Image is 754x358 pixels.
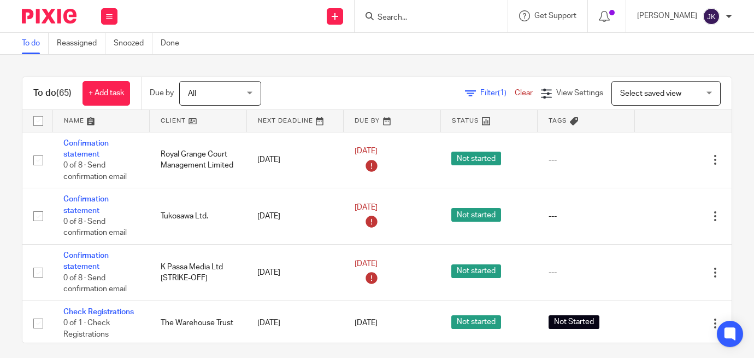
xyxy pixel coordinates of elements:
span: View Settings [556,89,603,97]
p: [PERSON_NAME] [637,10,697,21]
a: Clear [515,89,533,97]
h1: To do [33,88,72,99]
a: Confirmation statement [63,195,109,214]
a: Confirmation statement [63,140,109,158]
td: [DATE] [246,132,344,188]
div: --- [549,267,624,278]
span: (65) [56,89,72,97]
a: Check Registrations [63,308,134,316]
span: 0 of 8 · Send confirmation email [63,161,127,181]
span: [DATE] [355,147,378,155]
td: Royal Grange Court Management Limited [150,132,247,188]
a: Done [161,33,187,54]
span: Not started [451,264,501,278]
td: [DATE] [246,245,344,301]
td: K Passa Media Ltd [STRIKE-OFF] [150,245,247,301]
a: Confirmation statement [63,252,109,270]
span: 0 of 8 · Send confirmation email [63,218,127,237]
span: [DATE] [355,204,378,211]
span: Tags [549,118,567,124]
a: To do [22,33,49,54]
span: All [188,90,196,97]
span: Not started [451,208,501,222]
td: The Warehouse Trust [150,301,247,345]
span: Not Started [549,315,599,329]
span: Not started [451,315,501,329]
div: --- [549,211,624,222]
a: + Add task [83,81,130,106]
span: Get Support [534,12,576,20]
span: [DATE] [355,320,378,327]
p: Due by [150,88,174,99]
td: [DATE] [246,301,344,345]
a: Reassigned [57,33,105,54]
a: Snoozed [114,33,152,54]
div: --- [549,154,624,165]
span: [DATE] [355,260,378,268]
span: 0 of 1 · Check Registrations [63,319,110,338]
td: [DATE] [246,188,344,245]
span: Filter [480,89,515,97]
td: Tukosawa Ltd. [150,188,247,245]
span: Not started [451,152,501,165]
span: Select saved view [620,90,681,97]
span: 0 of 8 · Send confirmation email [63,274,127,293]
span: (1) [498,89,506,97]
img: Pixie [22,9,76,24]
input: Search [376,13,475,23]
img: svg%3E [703,8,720,25]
